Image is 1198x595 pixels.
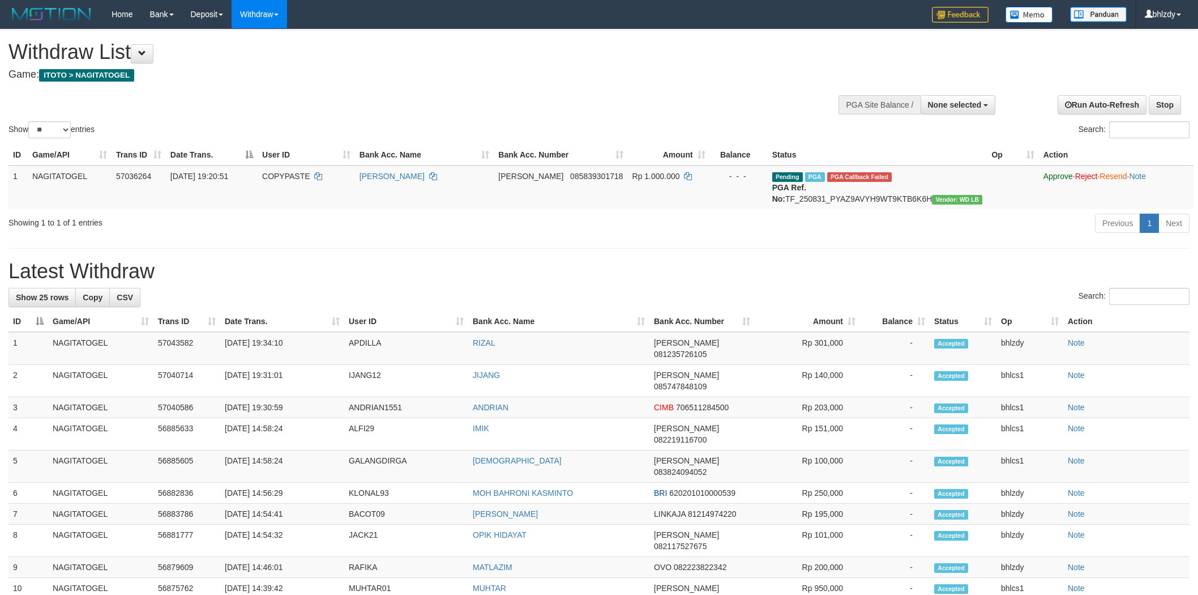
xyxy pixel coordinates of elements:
[654,424,719,433] span: [PERSON_NAME]
[8,450,48,483] td: 5
[838,95,920,114] div: PGA Site Balance /
[860,332,930,365] td: -
[1006,7,1053,23] img: Button%20Memo.svg
[220,525,344,557] td: [DATE] 14:54:32
[755,504,860,525] td: Rp 195,000
[344,450,468,483] td: GALANGDIRGA
[1109,121,1190,138] input: Search:
[921,95,996,114] button: None selected
[1063,311,1190,332] th: Action
[1068,488,1085,498] a: Note
[8,332,48,365] td: 1
[494,144,627,165] th: Bank Acc. Number: activate to sort column ascending
[934,510,968,520] span: Accepted
[473,371,500,380] a: JIJANG
[153,525,220,557] td: 56881777
[8,41,788,63] h1: Withdraw List
[996,397,1063,418] td: bhlcs1
[344,504,468,525] td: BACOT09
[8,6,95,23] img: MOTION_logo.png
[934,584,968,594] span: Accepted
[755,418,860,450] td: Rp 151,000
[473,530,527,539] a: OPIK HIDAYAT
[1075,172,1098,181] a: Reject
[934,424,968,434] span: Accepted
[996,483,1063,504] td: bhlzdy
[166,144,258,165] th: Date Trans.: activate to sort column descending
[1099,172,1127,181] a: Resend
[570,172,623,181] span: Copy 085839301718 to clipboard
[654,338,719,347] span: [PERSON_NAME]
[473,509,538,518] a: [PERSON_NAME]
[8,212,491,228] div: Showing 1 to 1 of 1 entries
[1068,456,1085,465] a: Note
[987,144,1038,165] th: Op: activate to sort column ascending
[755,450,860,483] td: Rp 100,000
[48,311,153,332] th: Game/API: activate to sort column ascending
[8,311,48,332] th: ID: activate to sort column descending
[1140,214,1159,233] a: 1
[1068,403,1085,412] a: Note
[755,397,860,418] td: Rp 203,000
[1149,95,1181,114] a: Stop
[934,371,968,381] span: Accepted
[860,504,930,525] td: -
[468,311,649,332] th: Bank Acc. Name: activate to sort column ascending
[654,488,667,498] span: BRI
[996,418,1063,450] td: bhlcs1
[934,403,968,413] span: Accepted
[1129,172,1146,181] a: Note
[1039,144,1193,165] th: Action
[48,332,153,365] td: NAGITATOGEL
[1079,121,1190,138] label: Search:
[1070,7,1127,22] img: panduan.png
[1068,563,1085,572] a: Note
[860,557,930,578] td: -
[860,450,930,483] td: -
[220,450,344,483] td: [DATE] 14:58:24
[258,144,355,165] th: User ID: activate to sort column ascending
[75,288,110,307] a: Copy
[772,183,806,203] b: PGA Ref. No:
[153,483,220,504] td: 56882836
[48,397,153,418] td: NAGITATOGEL
[860,365,930,397] td: -
[355,144,494,165] th: Bank Acc. Name: activate to sort column ascending
[654,382,707,391] span: Copy 085747848109 to clipboard
[755,365,860,397] td: Rp 140,000
[8,69,788,80] h4: Game:
[48,450,153,483] td: NAGITATOGEL
[1068,509,1085,518] a: Note
[755,557,860,578] td: Rp 200,000
[768,144,987,165] th: Status
[996,450,1063,483] td: bhlcs1
[109,288,140,307] a: CSV
[755,525,860,557] td: Rp 101,000
[755,311,860,332] th: Amount: activate to sort column ascending
[220,311,344,332] th: Date Trans.: activate to sort column ascending
[805,172,825,182] span: Marked by bhlcs1
[8,525,48,557] td: 8
[8,288,76,307] a: Show 25 rows
[710,144,768,165] th: Balance
[1158,214,1190,233] a: Next
[262,172,310,181] span: COPYPASTE
[344,525,468,557] td: JACK21
[676,403,729,412] span: Copy 706511284500 to clipboard
[220,504,344,525] td: [DATE] 14:54:41
[116,172,151,181] span: 57036264
[654,584,719,593] span: [PERSON_NAME]
[654,435,707,444] span: Copy 082219116700 to clipboard
[28,144,112,165] th: Game/API: activate to sort column ascending
[930,311,996,332] th: Status: activate to sort column ascending
[153,397,220,418] td: 57040586
[654,467,707,477] span: Copy 083824094052 to clipboard
[473,584,506,593] a: MUHTAR
[996,557,1063,578] td: bhlzdy
[932,195,982,205] span: Vendor URL: https://dashboard.q2checkout.com/secure
[860,397,930,418] td: -
[344,483,468,504] td: KLONAL93
[8,397,48,418] td: 3
[48,365,153,397] td: NAGITATOGEL
[654,350,707,359] span: Copy 081235726105 to clipboard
